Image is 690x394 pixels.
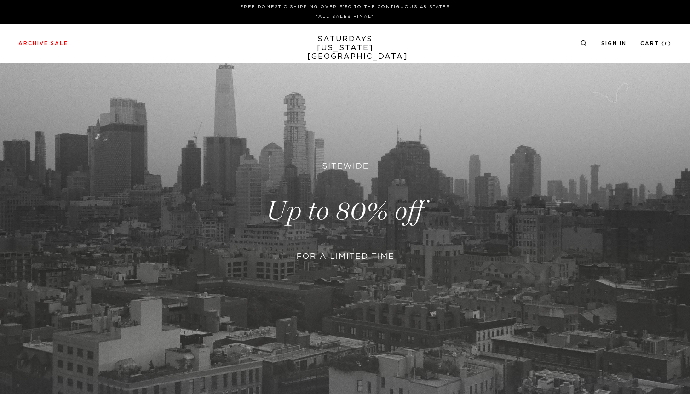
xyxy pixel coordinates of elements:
[665,42,668,46] small: 0
[18,41,68,46] a: Archive Sale
[601,41,627,46] a: Sign In
[307,35,383,61] a: SATURDAYS[US_STATE][GEOGRAPHIC_DATA]
[22,13,668,20] p: *ALL SALES FINAL*
[22,4,668,11] p: FREE DOMESTIC SHIPPING OVER $150 TO THE CONTIGUOUS 48 STATES
[640,41,672,46] a: Cart (0)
